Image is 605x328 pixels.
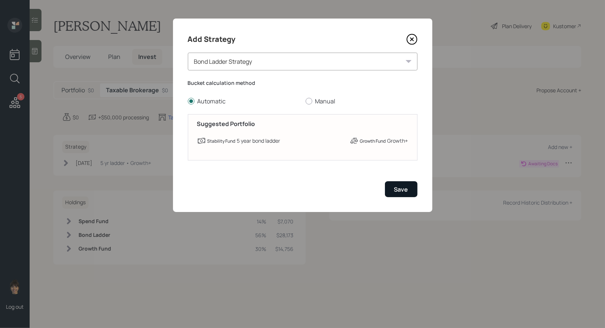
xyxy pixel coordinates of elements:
[188,97,300,105] label: Automatic
[188,53,418,70] div: Bond Ladder Strategy
[197,120,408,127] h5: Suggested Portfolio
[388,137,408,145] div: Growth+
[385,181,418,197] button: Save
[394,185,408,193] div: Save
[188,33,236,45] h4: Add Strategy
[360,138,386,145] label: Growth Fund
[207,138,236,145] label: Stability Fund
[237,137,280,145] div: 5 year bond ladder
[188,79,418,87] label: Bucket calculation method
[306,97,418,105] label: Manual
